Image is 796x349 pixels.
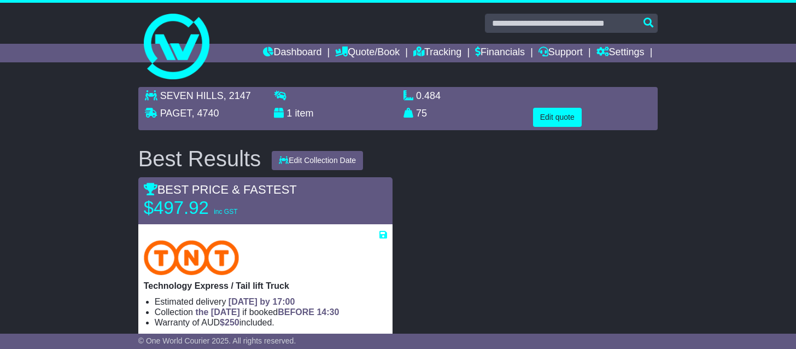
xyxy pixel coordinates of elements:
[533,108,582,127] button: Edit quote
[596,44,645,62] a: Settings
[160,108,192,119] span: PAGET
[195,307,239,317] span: the [DATE]
[475,44,525,62] a: Financials
[263,44,321,62] a: Dashboard
[144,183,297,196] span: BEST PRICE & FASTEST
[229,297,295,306] span: [DATE] by 17:00
[272,151,363,170] button: Edit Collection Date
[214,208,237,216] span: inc GST
[160,90,224,101] span: SEVEN HILLS
[416,108,427,119] span: 75
[286,108,292,119] span: 1
[225,318,239,327] span: 250
[155,307,387,317] li: Collection
[155,317,387,328] li: Warranty of AUD included.
[191,108,219,119] span: , 4740
[317,307,339,317] span: 14:30
[278,307,314,317] span: BEFORE
[144,240,239,275] img: TNT Domestic: Technology Express / Tail lift Truck
[144,197,280,219] p: $497.92
[138,336,296,345] span: © One World Courier 2025. All rights reserved.
[416,90,441,101] span: 0.484
[133,147,267,171] div: Best Results
[335,44,400,62] a: Quote/Book
[144,281,387,291] p: Technology Express / Tail lift Truck
[220,318,239,327] span: $
[224,90,251,101] span: , 2147
[195,307,339,317] span: if booked
[413,44,461,62] a: Tracking
[155,296,387,307] li: Estimated delivery
[295,108,313,119] span: item
[539,44,583,62] a: Support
